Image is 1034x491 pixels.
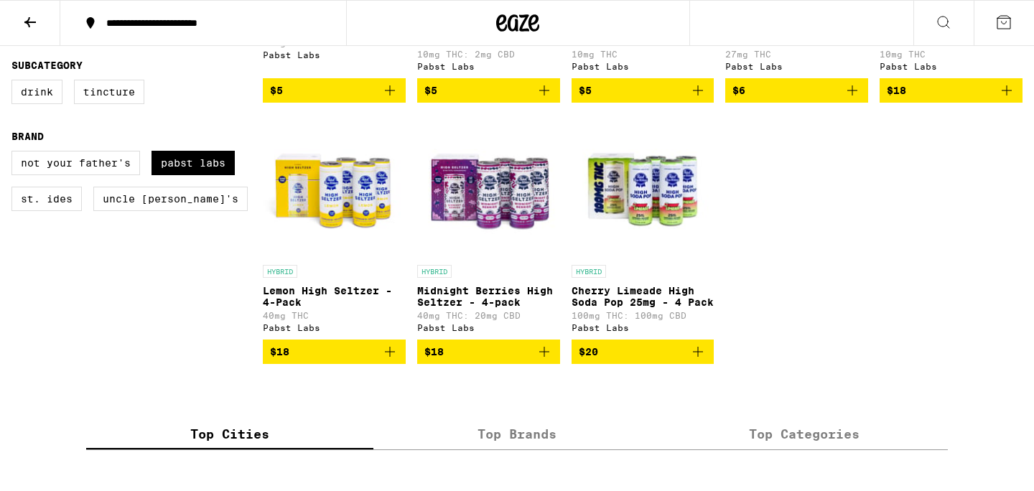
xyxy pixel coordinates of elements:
button: Add to bag [880,78,1023,103]
img: Pabst Labs - Lemon High Seltzer - 4-Pack [263,114,406,258]
label: Tincture [74,80,144,104]
label: St. Ides [11,187,82,211]
p: 27mg THC [725,50,868,59]
div: Pabst Labs [263,323,406,332]
div: tabs [86,418,948,450]
label: Top Categories [661,418,948,449]
label: Not Your Father's [11,151,140,175]
p: HYBRID [263,265,297,278]
p: 40mg THC: 20mg CBD [417,311,560,320]
label: Uncle [PERSON_NAME]'s [93,187,248,211]
span: $18 [887,85,906,96]
button: Add to bag [417,340,560,364]
a: Open page for Cherry Limeade High Soda Pop 25mg - 4 Pack from Pabst Labs [572,114,714,340]
div: Pabst Labs [417,323,560,332]
button: Add to bag [572,340,714,364]
span: Hi. Need any help? [9,10,103,22]
span: $5 [579,85,592,96]
img: Pabst Labs - Midnight Berries High Seltzer - 4-pack [417,114,560,258]
div: Pabst Labs [263,50,406,60]
legend: Subcategory [11,60,83,71]
span: $5 [270,85,283,96]
label: Pabst Labs [152,151,235,175]
label: Top Brands [373,418,661,449]
p: HYBRID [572,265,606,278]
img: Pabst Labs - Cherry Limeade High Soda Pop 25mg - 4 Pack [572,114,714,258]
span: $18 [270,346,289,357]
p: 10mg THC [572,50,714,59]
span: $20 [579,346,598,357]
legend: Brand [11,131,44,142]
p: 40mg THC [263,311,406,320]
div: Pabst Labs [572,62,714,71]
label: Drink [11,80,62,104]
p: Lemon High Seltzer - 4-Pack [263,285,406,308]
p: 10mg THC [880,50,1023,59]
a: Open page for Midnight Berries High Seltzer - 4-pack from Pabst Labs [417,114,560,340]
div: Pabst Labs [417,62,560,71]
p: 100mg THC: 100mg CBD [572,311,714,320]
div: Pabst Labs [880,62,1023,71]
div: Pabst Labs [725,62,868,71]
span: $6 [732,85,745,96]
button: Add to bag [263,78,406,103]
button: Add to bag [572,78,714,103]
a: Open page for Lemon High Seltzer - 4-Pack from Pabst Labs [263,114,406,340]
p: Cherry Limeade High Soda Pop 25mg - 4 Pack [572,285,714,308]
span: $18 [424,346,444,357]
p: HYBRID [417,265,452,278]
button: Add to bag [263,340,406,364]
div: Pabst Labs [572,323,714,332]
button: Add to bag [725,78,868,103]
p: Midnight Berries High Seltzer - 4-pack [417,285,560,308]
p: 10mg THC: 2mg CBD [417,50,560,59]
span: $5 [424,85,437,96]
label: Top Cities [86,418,373,449]
button: Add to bag [417,78,560,103]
